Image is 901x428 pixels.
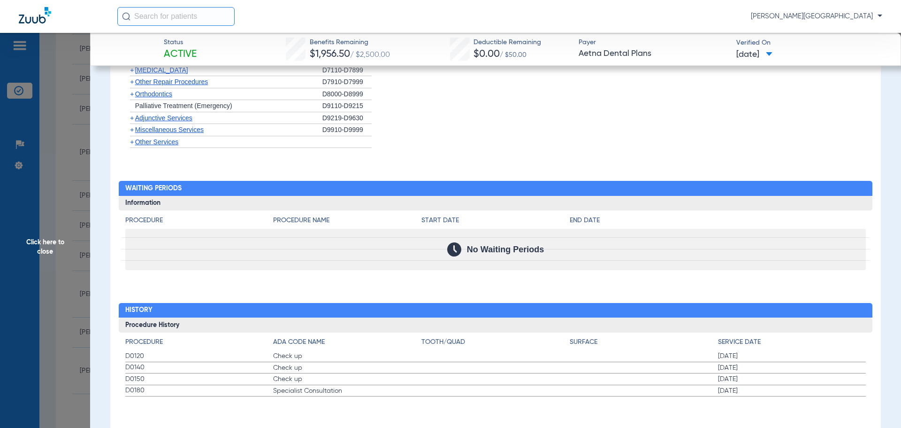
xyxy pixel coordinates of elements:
[130,90,134,98] span: +
[718,374,866,384] span: [DATE]
[570,337,718,347] h4: Surface
[447,242,461,257] img: Calendar
[322,100,372,112] div: D9110-D9215
[500,52,527,58] span: / $50.00
[570,216,866,226] h4: End Date
[125,216,274,226] h4: Procedure
[125,337,274,350] app-breakdown-title: Procedure
[322,76,372,88] div: D7910-D7999
[125,216,274,229] app-breakdown-title: Procedure
[135,102,232,109] span: Palliative Treatment (Emergency)
[122,12,130,21] img: Search Icon
[718,386,866,396] span: [DATE]
[135,138,179,146] span: Other Services
[125,337,274,347] h4: Procedure
[119,196,873,211] h3: Information
[273,337,421,347] h4: ADA Code Name
[473,38,541,47] span: Deductible Remaining
[421,216,570,229] app-breakdown-title: Start Date
[579,38,728,47] span: Payer
[135,114,192,122] span: Adjunctive Services
[273,216,421,226] h4: Procedure Name
[125,386,274,396] span: D0180
[135,90,172,98] span: Orthodontics
[718,337,866,350] app-breakdown-title: Service Date
[119,303,873,318] h2: History
[130,78,134,86] span: +
[135,78,208,86] span: Other Repair Procedures
[273,374,421,384] span: Check up
[125,374,274,384] span: D0150
[579,48,728,60] span: Aetna Dental Plans
[130,66,134,74] span: +
[273,216,421,229] app-breakdown-title: Procedure Name
[718,351,866,361] span: [DATE]
[273,351,421,361] span: Check up
[164,48,197,61] span: Active
[130,114,134,122] span: +
[135,66,188,74] span: [MEDICAL_DATA]
[164,38,197,47] span: Status
[751,12,882,21] span: [PERSON_NAME][GEOGRAPHIC_DATA]
[119,318,873,333] h3: Procedure History
[273,363,421,373] span: Check up
[322,124,372,136] div: D9910-D9999
[310,38,390,47] span: Benefits Remaining
[130,138,134,146] span: +
[467,245,544,254] span: No Waiting Periods
[125,363,274,373] span: D0140
[421,216,570,226] h4: Start Date
[130,126,134,133] span: +
[718,337,866,347] h4: Service Date
[421,337,570,350] app-breakdown-title: Tooth/Quad
[19,7,51,23] img: Zuub Logo
[310,49,350,59] span: $1,956.50
[125,351,274,361] span: D0120
[350,51,390,59] span: / $2,500.00
[736,38,886,48] span: Verified On
[135,126,204,133] span: Miscellaneous Services
[570,216,866,229] app-breakdown-title: End Date
[421,337,570,347] h4: Tooth/Quad
[570,337,718,350] app-breakdown-title: Surface
[322,112,372,125] div: D9219-D9630
[322,64,372,77] div: D7110-D7899
[322,88,372,101] div: D8000-D8999
[473,49,500,59] span: $0.00
[119,181,873,196] h2: Waiting Periods
[273,337,421,350] app-breakdown-title: ADA Code Name
[736,49,772,61] span: [DATE]
[273,386,421,396] span: Specialist Consultation
[117,7,235,26] input: Search for patients
[718,363,866,373] span: [DATE]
